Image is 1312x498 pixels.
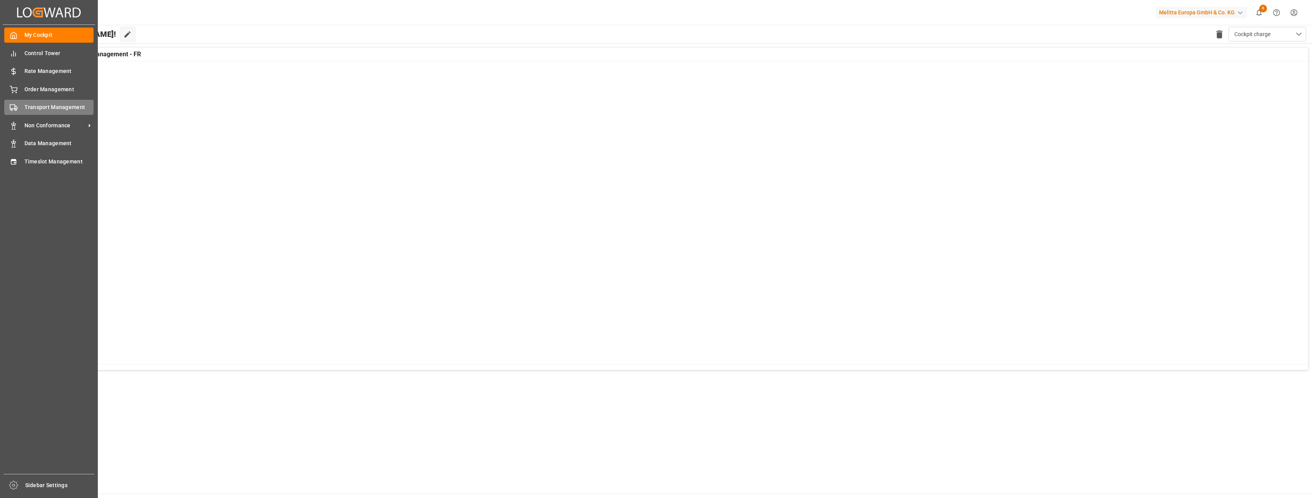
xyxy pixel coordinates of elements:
a: Transport Management [4,100,94,115]
a: Order Management [4,82,94,97]
button: Help Center [1268,4,1285,21]
span: Data Management [24,139,94,147]
a: Data Management [4,136,94,151]
button: Melitta Europa GmbH & Co. KG [1156,5,1250,20]
span: Order Management [24,85,94,94]
span: My Cockpit [24,31,94,39]
button: show 6 new notifications [1250,4,1268,21]
a: Control Tower [4,45,94,61]
a: Rate Management [4,64,94,79]
a: My Cockpit [4,28,94,43]
div: Melitta Europa GmbH & Co. KG [1156,7,1247,18]
span: Hello [PERSON_NAME]! [33,27,116,42]
span: Cockpit charge [1234,30,1270,38]
span: Rate Management [24,67,94,75]
span: Control Tower [24,49,94,57]
button: open menu [1229,27,1306,42]
span: Non Conformance [24,121,86,130]
span: Sidebar Settings [25,481,95,489]
span: Timeslot Management [24,158,94,166]
span: 6 [1259,5,1267,12]
a: Timeslot Management [4,154,94,169]
span: Transport Management [24,103,94,111]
